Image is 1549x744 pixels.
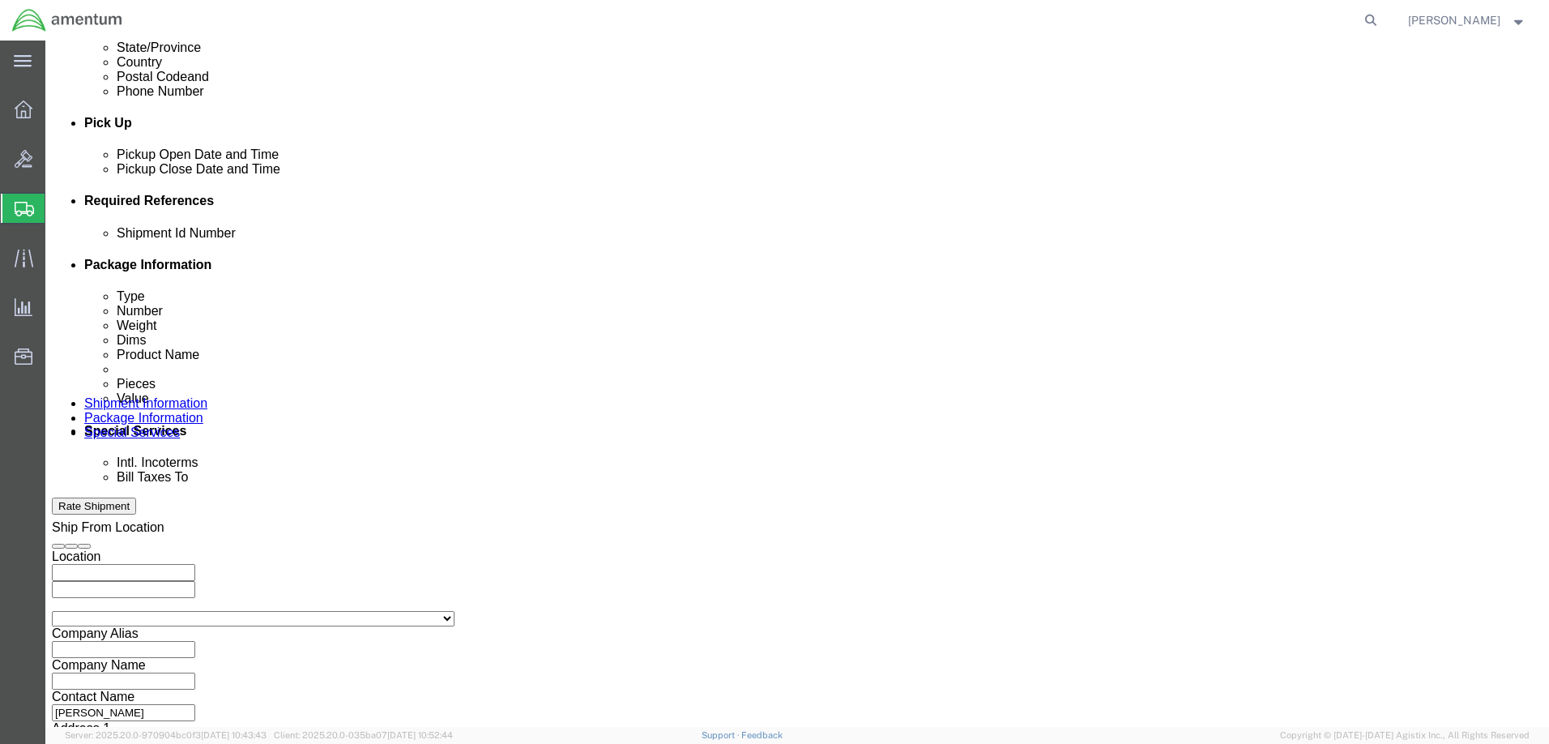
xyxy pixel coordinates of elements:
span: Copyright © [DATE]-[DATE] Agistix Inc., All Rights Reserved [1280,729,1530,742]
iframe: FS Legacy Container [45,41,1549,727]
span: [DATE] 10:43:43 [201,730,267,740]
span: Craig Mitchell [1408,11,1500,29]
span: Server: 2025.20.0-970904bc0f3 [65,730,267,740]
img: logo [11,8,123,32]
a: Support [702,730,742,740]
a: Feedback [741,730,783,740]
button: [PERSON_NAME] [1407,11,1527,30]
span: [DATE] 10:52:44 [387,730,453,740]
span: Client: 2025.20.0-035ba07 [274,730,453,740]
